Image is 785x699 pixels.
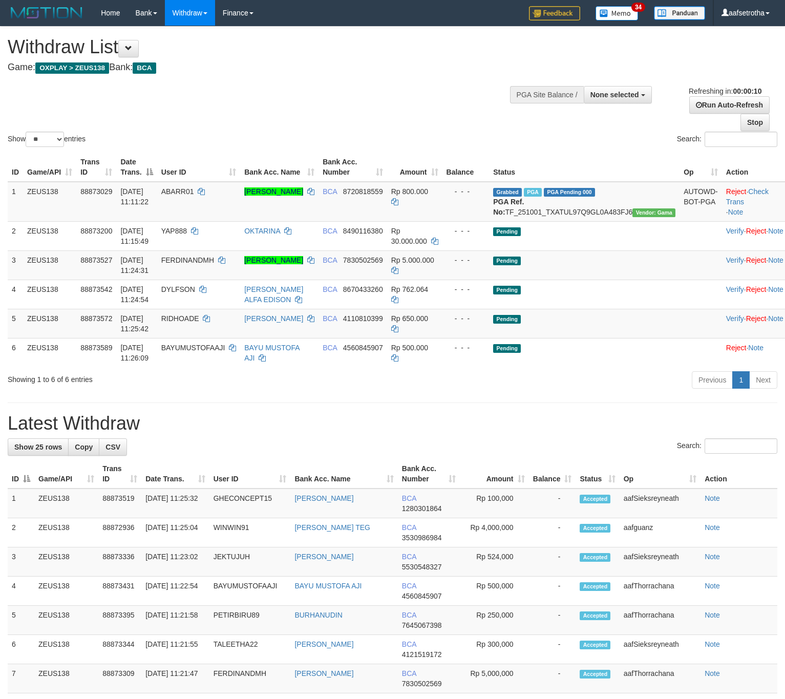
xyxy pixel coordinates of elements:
[580,641,610,649] span: Accepted
[23,280,76,309] td: ZEUS138
[529,547,576,577] td: -
[8,370,320,385] div: Showing 1 to 6 of 6 entries
[402,680,442,688] span: Copy 7830502569 to clipboard
[8,635,34,664] td: 6
[680,182,722,222] td: AUTOWD-BOT-PGA
[726,344,747,352] a: Reject
[75,443,93,451] span: Copy
[209,635,291,664] td: TALEETHA22
[294,669,353,677] a: [PERSON_NAME]
[442,153,490,182] th: Balance
[493,286,521,294] span: Pending
[116,153,157,182] th: Date Trans.: activate to sort column descending
[209,547,291,577] td: JEKTUJUH
[489,153,680,182] th: Status
[161,187,194,196] span: ABARR01
[768,256,783,264] a: Note
[8,280,23,309] td: 4
[391,187,428,196] span: Rp 800.000
[728,208,744,216] a: Note
[620,577,701,606] td: aafThorrachana
[133,62,156,74] span: BCA
[680,153,722,182] th: Op: activate to sort column ascending
[632,208,675,217] span: Vendor URL: https://trx31.1velocity.biz
[157,153,241,182] th: User ID: activate to sort column ascending
[343,285,383,293] span: Copy 8670433260 to clipboard
[120,285,148,304] span: [DATE] 11:24:54
[402,621,442,629] span: Copy 7645067398 to clipboard
[529,606,576,635] td: -
[620,635,701,664] td: aafSieksreyneath
[8,577,34,606] td: 4
[402,534,442,542] span: Copy 3530986984 to clipboard
[705,640,720,648] a: Note
[8,606,34,635] td: 5
[80,285,112,293] span: 88873542
[8,37,513,57] h1: Withdraw List
[705,611,720,619] a: Note
[8,221,23,250] td: 2
[294,494,353,502] a: [PERSON_NAME]
[8,153,23,182] th: ID
[26,132,64,147] select: Showentries
[34,489,98,518] td: ZEUS138
[8,5,86,20] img: MOTION_logo.png
[23,250,76,280] td: ZEUS138
[120,256,148,274] span: [DATE] 11:24:31
[23,153,76,182] th: Game/API: activate to sort column ascending
[529,577,576,606] td: -
[677,438,777,454] label: Search:
[290,459,397,489] th: Bank Acc. Name: activate to sort column ascending
[8,664,34,693] td: 7
[294,523,370,532] a: [PERSON_NAME] TEG
[529,664,576,693] td: -
[447,313,485,324] div: - - -
[447,284,485,294] div: - - -
[161,227,187,235] span: YAP888
[391,256,434,264] span: Rp 5.000.000
[580,611,610,620] span: Accepted
[68,438,99,456] a: Copy
[768,314,783,323] a: Note
[705,582,720,590] a: Note
[23,338,76,367] td: ZEUS138
[620,489,701,518] td: aafSieksreyneath
[749,371,777,389] a: Next
[493,188,522,197] span: Grabbed
[141,635,209,664] td: [DATE] 11:21:55
[493,344,521,353] span: Pending
[726,227,744,235] a: Verify
[98,606,141,635] td: 88873395
[8,250,23,280] td: 3
[8,438,69,456] a: Show 25 rows
[141,518,209,547] td: [DATE] 11:25:04
[529,6,580,20] img: Feedback.jpg
[493,315,521,324] span: Pending
[748,344,763,352] a: Note
[244,314,303,323] a: [PERSON_NAME]
[244,227,280,235] a: OKTARINA
[460,577,529,606] td: Rp 500,000
[323,285,337,293] span: BCA
[8,459,34,489] th: ID: activate to sort column descending
[323,187,337,196] span: BCA
[323,256,337,264] span: BCA
[402,553,416,561] span: BCA
[596,6,639,20] img: Button%20Memo.svg
[576,459,619,489] th: Status: activate to sort column ascending
[8,518,34,547] td: 2
[161,314,199,323] span: RIDHOADE
[620,547,701,577] td: aafSieksreyneath
[510,86,584,103] div: PGA Site Balance /
[705,438,777,454] input: Search:
[209,606,291,635] td: PETIRBIRU89
[105,443,120,451] span: CSV
[8,413,777,434] h1: Latest Withdraw
[402,669,416,677] span: BCA
[76,153,116,182] th: Trans ID: activate to sort column ascending
[391,227,427,245] span: Rp 30.000.000
[209,518,291,547] td: WINWIN91
[8,547,34,577] td: 3
[209,489,291,518] td: GHECONCEPT15
[343,227,383,235] span: Copy 8490116380 to clipboard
